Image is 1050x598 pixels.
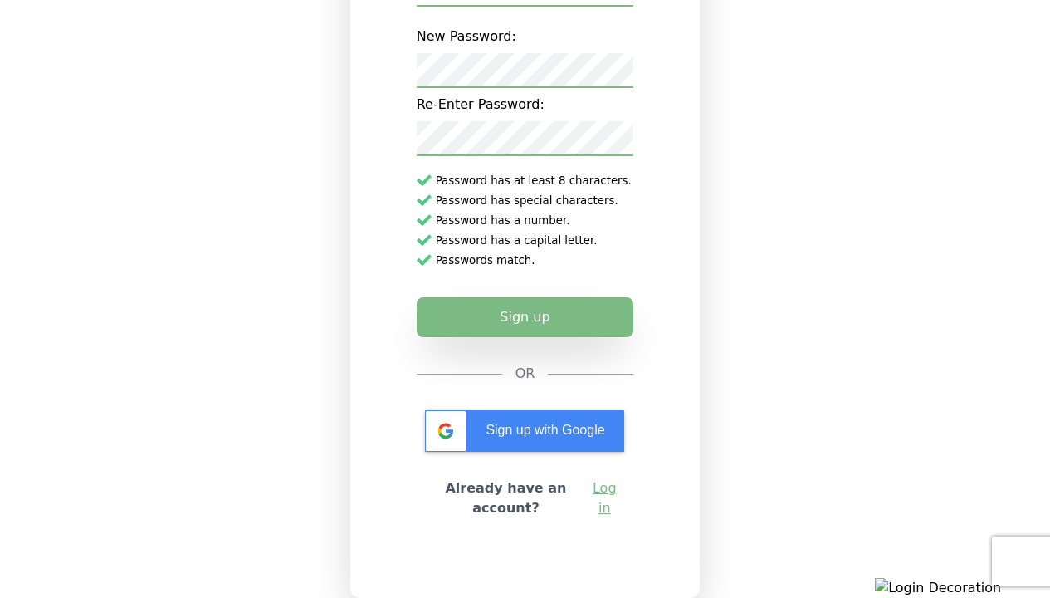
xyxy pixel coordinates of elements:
[436,231,634,249] span: Password has a capital letter.
[430,478,583,518] h2: Already have an account?
[436,171,634,189] span: Password has at least 8 characters.
[417,20,634,53] label: New Password:
[417,88,634,121] label: Re-Enter Password:
[417,297,634,337] button: Sign up
[515,364,535,384] span: OR
[436,251,634,269] span: Passwords match.
[436,211,634,229] span: Password has a number.
[425,410,624,452] div: Sign up with Google
[588,478,620,518] a: Log in
[436,191,634,209] span: Password has special characters.
[486,423,604,437] span: Sign up with Google
[875,578,1050,598] img: Login Decoration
